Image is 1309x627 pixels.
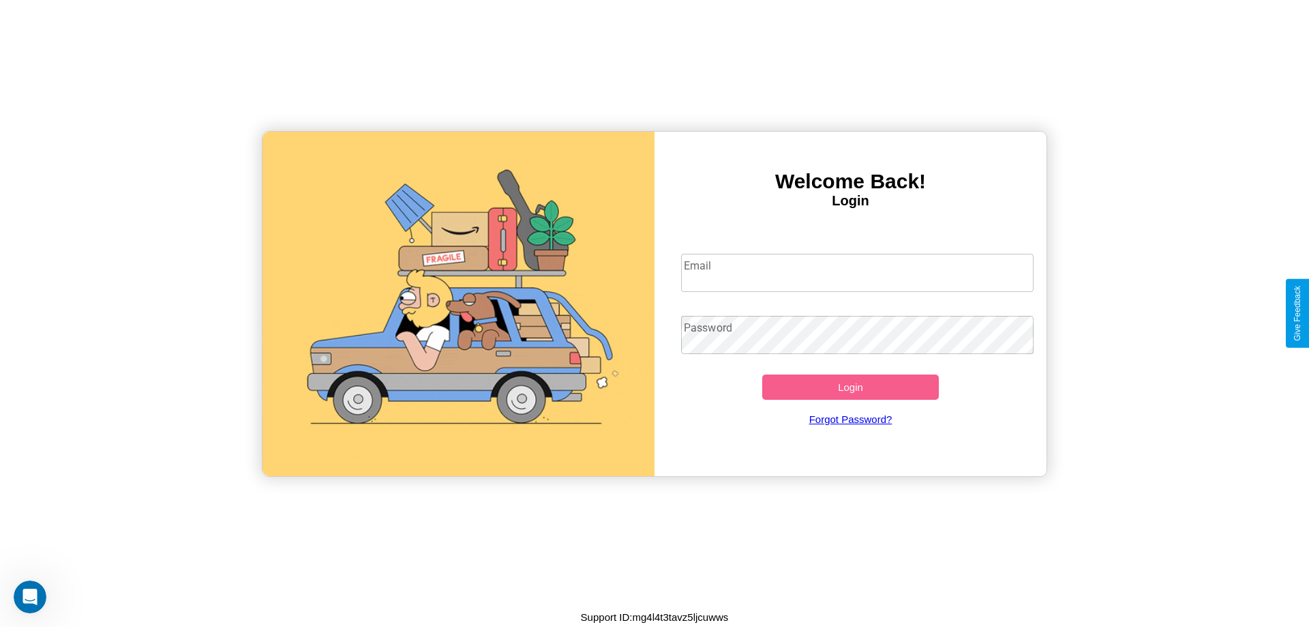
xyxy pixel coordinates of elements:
[14,581,46,613] iframe: Intercom live chat
[762,375,939,400] button: Login
[1293,286,1302,341] div: Give Feedback
[654,170,1047,193] h3: Welcome Back!
[674,400,1027,439] a: Forgot Password?
[262,132,654,476] img: gif
[581,608,729,626] p: Support ID: mg4l4t3tavz5ljcuwws
[654,193,1047,209] h4: Login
